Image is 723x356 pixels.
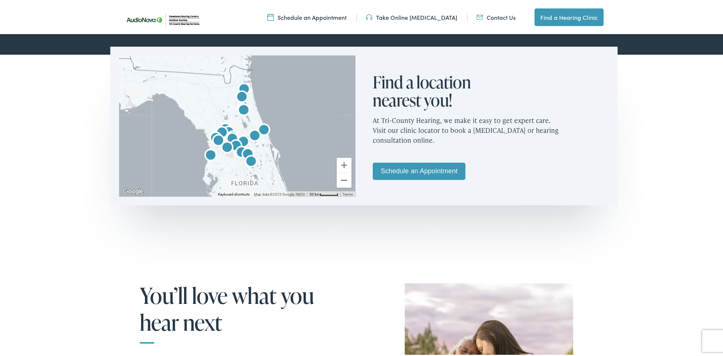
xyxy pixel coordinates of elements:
div: AudioNova [224,128,241,145]
a: Terms (opens in new tab) [343,191,353,195]
span: you [281,282,314,306]
div: AudioNova [213,123,231,141]
img: utility icon [267,12,274,20]
span: Map data ©2025 Google, INEGI [254,191,305,195]
span: 50 km [309,191,320,195]
div: AudioNova [227,137,245,154]
span: what [232,282,277,306]
p: At Tri-County Hearing, we make it easy to get expert care. Visit our clinic locator to book a [ME... [373,108,609,150]
span: hear [140,309,179,333]
img: Google [121,186,145,195]
div: AudioNova [220,123,237,141]
div: Hometown Hearing by AudioNova [255,121,273,138]
a: Schedule an Appointment [267,12,347,20]
button: Keyboard shortcuts [218,191,250,196]
div: AudioNova [242,152,260,170]
img: utility icon [366,12,372,20]
span: You’ll [140,282,187,306]
button: Zoom out [337,172,351,186]
button: Zoom in [337,157,351,171]
div: AudioNova [246,127,264,144]
div: AudioNova [218,138,236,156]
button: Map Scale: 50 km per 46 pixels [307,190,340,195]
div: Tri-County Hearing Services by AudioNova [216,120,234,138]
div: NextGen Hearing by AudioNova [235,80,253,98]
div: Tri-County Hearing Services by AudioNova [233,143,250,161]
h2: Find a location nearest you! [373,72,490,108]
a: Contact Us [476,12,516,20]
a: Schedule an Appointment [373,161,465,179]
div: AudioNova [239,145,257,163]
a: Find a Hearing Clinic [534,7,604,25]
div: Tri-County Hearing Services by AudioNova [202,146,219,164]
div: NextGen Hearing by AudioNova [235,101,253,119]
div: AudioNova [235,132,252,150]
img: utility icon [476,12,483,20]
div: AudioNova [233,88,251,105]
a: Take Online [MEDICAL_DATA] [366,12,457,20]
span: love [192,282,228,306]
div: AudioNova [207,129,225,146]
span: next [183,309,222,333]
div: Tri-County Hearing Services by AudioNova [210,131,227,149]
div: AudioNova [223,130,241,147]
a: Open this area in Google Maps (opens a new window) [121,186,145,195]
